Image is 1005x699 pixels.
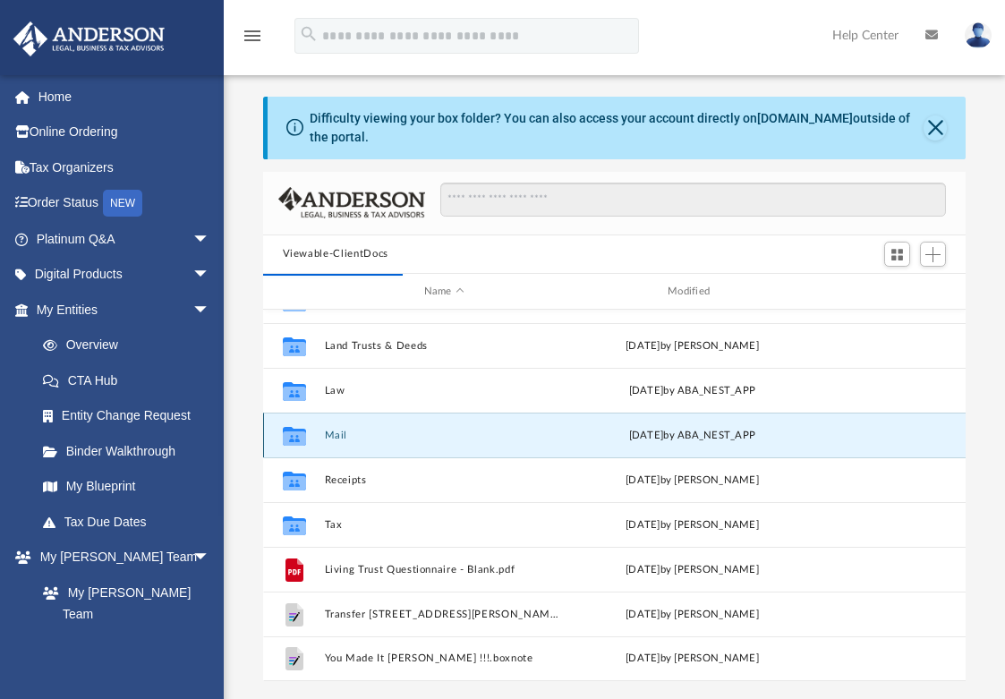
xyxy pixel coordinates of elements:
i: menu [242,25,263,47]
a: Home [13,79,237,115]
a: Platinum Q&Aarrow_drop_down [13,221,237,257]
a: Order StatusNEW [13,185,237,222]
div: [DATE] by ABA_NEST_APP [572,383,812,399]
button: Add [920,242,947,267]
div: [DATE] by [PERSON_NAME] [572,652,812,668]
i: search [299,24,319,44]
a: My [PERSON_NAME] Team [25,575,219,632]
div: grid [263,310,967,681]
a: menu [242,34,263,47]
a: Anderson System [25,632,228,668]
img: User Pic [965,22,992,48]
button: Receipts [324,474,564,486]
button: Switch to Grid View [884,242,911,267]
div: [DATE] by [PERSON_NAME] [572,517,812,533]
button: Transfer [STREET_ADDRESS][PERSON_NAME][PERSON_NAME] Land Trust.boxnote [324,609,564,620]
span: arrow_drop_down [192,257,228,294]
div: Difficulty viewing your box folder? You can also access your account directly on outside of the p... [310,109,924,147]
button: Living Trust Questionnaire - Blank.pdf [324,564,564,575]
span: arrow_drop_down [192,292,228,328]
span: arrow_drop_down [192,540,228,576]
a: CTA Hub [25,362,237,398]
img: Anderson Advisors Platinum Portal [8,21,170,56]
button: Land Trusts & Deeds [324,340,564,352]
button: Tax [324,519,564,531]
a: Digital Productsarrow_drop_down [13,257,237,293]
a: Online Ordering [13,115,237,150]
button: Close [924,115,947,141]
a: Entity Change Request [25,398,237,434]
div: [DATE] by [PERSON_NAME] [572,473,812,489]
div: [DATE] by [PERSON_NAME] [572,562,812,578]
a: Overview [25,328,237,363]
div: id [820,284,945,300]
div: NEW [103,190,142,217]
span: arrow_drop_down [192,221,228,258]
a: My [PERSON_NAME] Teamarrow_drop_down [13,540,228,575]
div: [DATE] by [PERSON_NAME] [572,338,812,354]
button: Viewable-ClientDocs [283,246,388,262]
div: Name [323,284,564,300]
div: [DATE] by ABA_NEST_APP [572,428,812,444]
input: Search files and folders [440,183,946,217]
button: You Made It [PERSON_NAME] !!!.boxnote [324,653,564,665]
a: Tax Organizers [13,149,237,185]
div: Modified [572,284,813,300]
button: Mail [324,430,564,441]
a: My Entitiesarrow_drop_down [13,292,237,328]
div: [DATE] by [PERSON_NAME] [572,607,812,623]
a: Binder Walkthrough [25,433,237,469]
a: [DOMAIN_NAME] [757,111,853,125]
a: My Blueprint [25,469,228,505]
button: Law [324,385,564,396]
div: id [270,284,315,300]
a: Tax Due Dates [25,504,237,540]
